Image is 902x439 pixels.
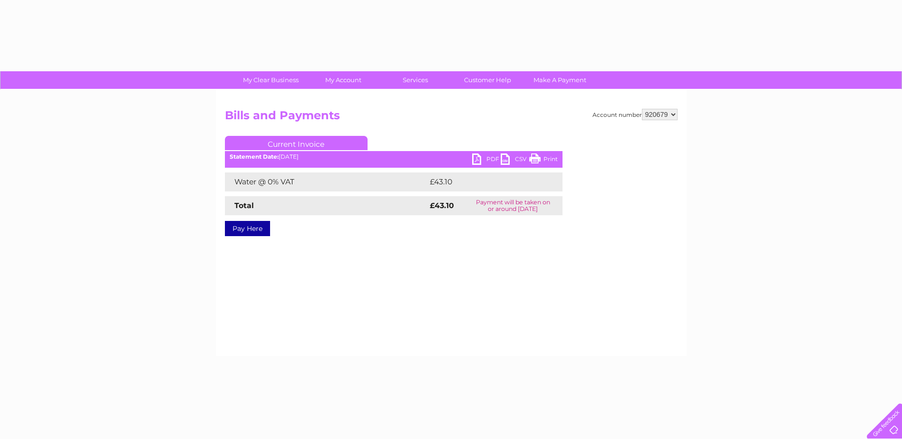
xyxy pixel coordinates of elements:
a: CSV [501,153,529,167]
strong: Total [234,201,254,210]
a: PDF [472,153,501,167]
td: £43.10 [427,172,543,191]
strong: £43.10 [430,201,454,210]
a: Make A Payment [521,71,599,89]
h2: Bills and Payments [225,109,678,127]
a: Print [529,153,558,167]
a: Services [376,71,455,89]
td: Water @ 0% VAT [225,172,427,191]
a: Pay Here [225,221,270,236]
a: My Account [304,71,382,89]
a: Current Invoice [225,136,368,150]
a: My Clear Business [232,71,310,89]
b: Statement Date: [230,153,279,160]
div: [DATE] [225,153,563,160]
div: Account number [592,109,678,120]
a: Customer Help [448,71,527,89]
td: Payment will be taken on or around [DATE] [464,196,563,215]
